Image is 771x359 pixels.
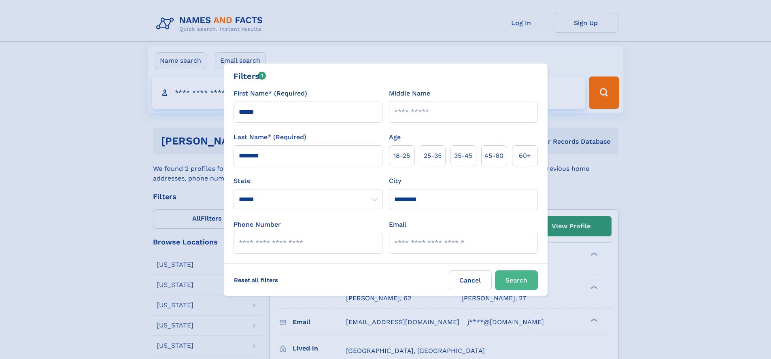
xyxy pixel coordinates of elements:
[449,270,492,290] label: Cancel
[495,270,538,290] button: Search
[424,151,442,161] span: 25‑35
[393,151,410,161] span: 18‑25
[484,151,503,161] span: 45‑60
[389,132,401,142] label: Age
[234,89,307,98] label: First Name* (Required)
[454,151,472,161] span: 35‑45
[234,176,382,186] label: State
[389,176,401,186] label: City
[519,151,531,161] span: 60+
[234,70,266,82] div: Filters
[389,220,406,229] label: Email
[234,220,281,229] label: Phone Number
[229,270,283,290] label: Reset all filters
[389,89,430,98] label: Middle Name
[234,132,306,142] label: Last Name* (Required)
